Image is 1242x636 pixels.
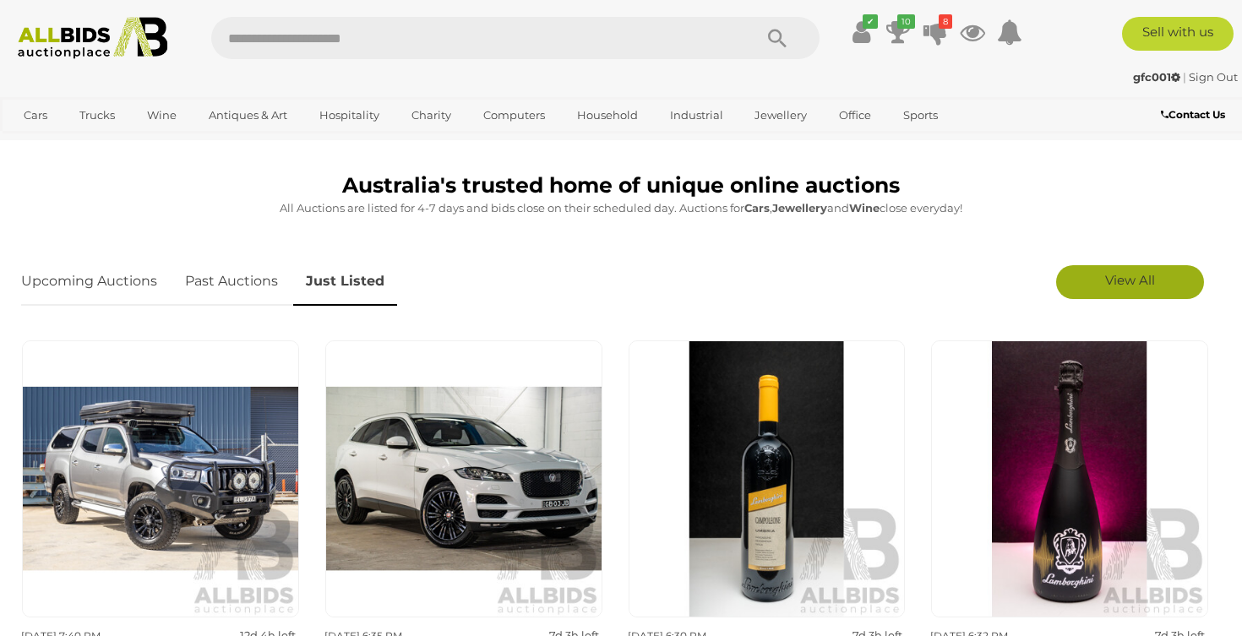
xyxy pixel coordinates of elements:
[923,17,948,47] a: 8
[659,101,734,129] a: Industrial
[308,101,390,129] a: Hospitality
[198,101,298,129] a: Antiques & Art
[21,257,170,307] a: Upcoming Auctions
[744,101,818,129] a: Jewellery
[13,129,155,157] a: [GEOGRAPHIC_DATA]
[1161,108,1225,121] b: Contact Us
[172,257,291,307] a: Past Auctions
[21,174,1221,198] h1: Australia's trusted home of unique online auctions
[1133,70,1183,84] a: gfc001
[1189,70,1238,84] a: Sign Out
[939,14,952,29] i: 8
[22,340,299,617] img: 11/2020 LDV T60 Luxe (4x4) SK8C Double Cab Utility Grey Turbo Diesel 2.8L
[136,101,188,129] a: Wine
[744,201,770,215] strong: Cars
[21,198,1221,218] p: All Auctions are listed for 4-7 days and bids close on their scheduled day. Auctions for , and cl...
[1133,70,1180,84] strong: gfc001
[472,101,556,129] a: Computers
[13,101,58,129] a: Cars
[9,17,177,59] img: Allbids.com.au
[735,17,820,59] button: Search
[400,101,462,129] a: Charity
[1183,70,1186,84] span: |
[885,17,911,47] a: 10
[1056,265,1204,299] a: View All
[849,201,880,215] strong: Wine
[1105,272,1155,288] span: View All
[325,340,602,617] img: 08/2016 Jaguar F-Pace 30d Portfolio (AWD) 4d Wagon Glacier White Metallic Turbo Diesel V6 3.0L
[629,340,906,617] img: Lamborghini Campoleone Sangiovese Merlot 750ml - RRP $149
[897,14,915,29] i: 10
[931,340,1208,617] img: Lamborghini DJ Luminoso Pinot Noir Chardonnay Brut NV 750ml - RRP $289
[828,101,882,129] a: Office
[892,101,949,129] a: Sports
[772,201,827,215] strong: Jewellery
[848,17,874,47] a: ✔
[68,101,126,129] a: Trucks
[566,101,649,129] a: Household
[1122,17,1234,51] a: Sell with us
[1161,106,1229,124] a: Contact Us
[863,14,878,29] i: ✔
[293,257,397,307] a: Just Listed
